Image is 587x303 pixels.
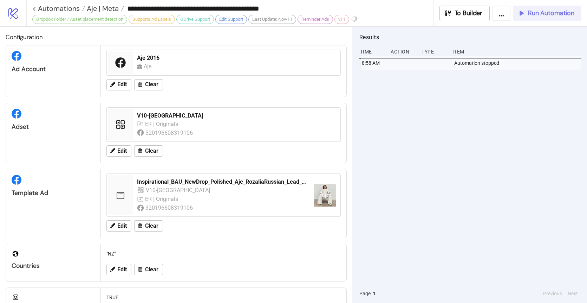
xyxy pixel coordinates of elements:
button: Edit [106,220,131,232]
div: Dropbox Folder / Asset placement detection [32,15,127,24]
button: Edit [106,145,131,157]
div: Supports Ad Labels [129,15,175,24]
h2: Configuration [6,32,347,42]
div: Last Update: Nov-11 [248,15,296,24]
button: Clear [134,145,163,157]
img: https://scontent-fra3-2.xx.fbcdn.net/v/t15.5256-10/557016202_648597894686254_7605260222178883827_... [314,184,336,207]
a: Aje | Meta [85,5,124,12]
div: Automation stopped [454,56,583,70]
button: Next [566,290,580,297]
button: Run Automation [513,6,581,21]
div: Time [359,45,385,58]
div: GDrive Support [176,15,214,24]
span: Edit [117,266,127,273]
span: Clear [145,266,158,273]
button: To Builder [439,6,490,21]
div: Action [390,45,416,58]
h2: Results [359,32,581,42]
div: V10-[GEOGRAPHIC_DATA] [146,186,211,195]
div: ER | Originals [145,195,180,203]
div: Adset [12,123,95,131]
a: < Automations [32,5,85,12]
div: 320196608319106 [145,128,194,137]
div: Template Ad [12,189,95,197]
div: Aje [144,62,155,71]
span: Page [359,290,371,297]
span: Clear [145,148,158,154]
div: Item [452,45,581,58]
div: Inspirational_BAU_NewDrop_Polished_Aje_RozaliaRussian_Lead_Branding_Video_20251001_Automatic_NZ [137,178,308,186]
button: Clear [134,264,163,275]
button: 1 [371,290,378,297]
span: Clear [145,223,158,229]
div: Countries [12,262,95,270]
div: V10-[GEOGRAPHIC_DATA] [137,112,336,120]
div: v11 [334,15,349,24]
button: Clear [134,79,163,90]
div: 8:58 AM [361,56,387,70]
span: Clear [145,81,158,88]
button: Edit [106,264,131,275]
div: "NZ" [104,247,344,260]
span: Aje | Meta [85,4,119,13]
div: 320196608319106 [145,203,194,212]
button: Clear [134,220,163,232]
span: Edit [117,81,127,88]
div: Reminder Ads [298,15,333,24]
button: Previous [541,290,564,297]
span: Run Automation [528,9,574,17]
div: Type [421,45,447,58]
div: Ad Account [12,65,95,73]
span: To Builder [455,9,483,17]
span: Edit [117,223,127,229]
button: ... [493,6,510,21]
button: Edit [106,79,131,90]
div: Edit Support [215,15,247,24]
div: Aje 2016 [137,54,336,62]
div: ER | Originals [145,120,180,128]
span: Edit [117,148,127,154]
